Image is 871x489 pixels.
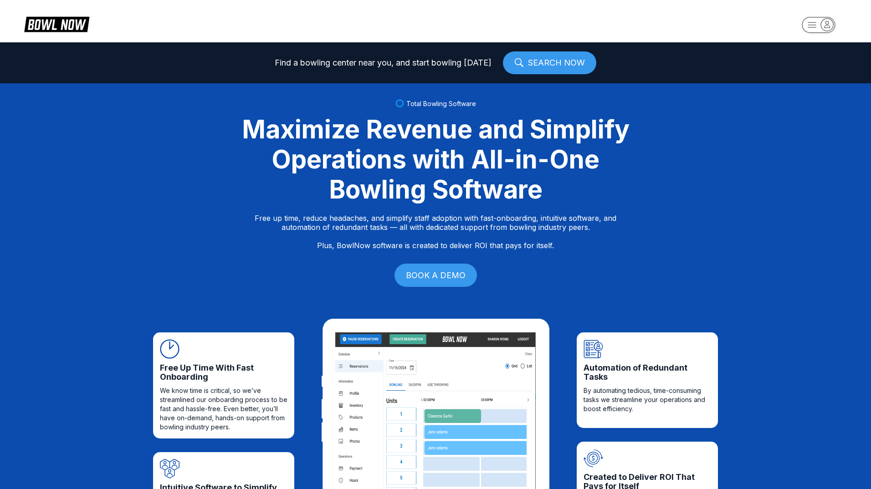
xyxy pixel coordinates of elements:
span: By automating tedious, time-consuming tasks we streamline your operations and boost efficiency. [584,386,711,413]
span: Free Up Time With Fast Onboarding [160,363,287,382]
span: Automation of Redundant Tasks [584,363,711,382]
span: We know time is critical, so we’ve streamlined our onboarding process to be fast and hassle-free.... [160,386,287,432]
p: Free up time, reduce headaches, and simplify staff adoption with fast-onboarding, intuitive softw... [255,214,616,250]
span: Find a bowling center near you, and start bowling [DATE] [275,58,492,67]
div: Maximize Revenue and Simplify Operations with All-in-One Bowling Software [231,114,640,204]
span: Total Bowling Software [406,100,476,107]
a: SEARCH NOW [503,51,596,74]
a: BOOK A DEMO [395,264,477,287]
